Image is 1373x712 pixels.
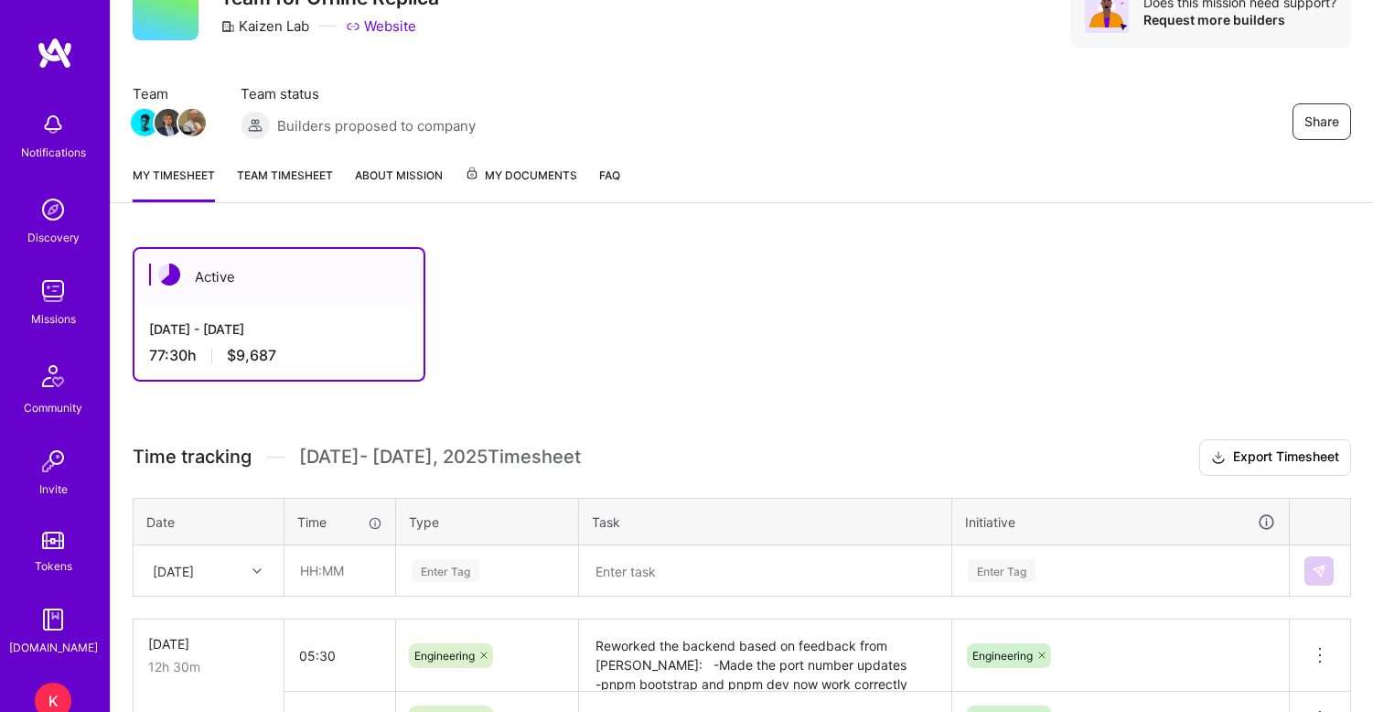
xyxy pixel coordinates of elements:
[227,346,276,365] span: $9,687
[35,556,72,576] div: Tokens
[252,566,262,576] i: icon Chevron
[153,561,194,580] div: [DATE]
[346,16,416,36] a: Website
[24,398,82,417] div: Community
[134,249,424,305] div: Active
[241,111,270,140] img: Builders proposed to company
[31,309,76,329] div: Missions
[284,631,395,680] input: HH:MM
[149,346,409,365] div: 77:30 h
[31,354,75,398] img: Community
[465,166,577,202] a: My Documents
[178,109,206,136] img: Team Member Avatar
[133,446,252,469] span: Time tracking
[285,546,394,595] input: HH:MM
[35,601,71,638] img: guide book
[599,166,620,202] a: FAQ
[27,228,80,247] div: Discovery
[579,498,952,545] th: Task
[1304,113,1339,131] span: Share
[972,649,1033,663] span: Engineering
[237,166,333,202] a: Team timesheet
[9,638,98,657] div: [DOMAIN_NAME]
[39,480,68,499] div: Invite
[21,143,86,162] div: Notifications
[158,264,180,286] img: Active
[35,191,71,228] img: discovery
[1312,564,1326,578] img: Submit
[1199,439,1351,476] button: Export Timesheet
[414,649,475,663] span: Engineering
[35,273,71,309] img: teamwork
[42,532,64,549] img: tokens
[148,634,269,653] div: [DATE]
[581,621,949,690] textarea: Reworked the backend based on feedback from [PERSON_NAME]: -Made the port number updates -pnpm bo...
[1211,448,1226,468] i: icon Download
[131,109,158,136] img: Team Member Avatar
[968,556,1035,585] div: Enter Tag
[396,498,579,545] th: Type
[149,319,409,339] div: [DATE] - [DATE]
[156,107,180,138] a: Team Member Avatar
[180,107,204,138] a: Team Member Avatar
[465,166,577,186] span: My Documents
[155,109,182,136] img: Team Member Avatar
[133,84,204,103] span: Team
[355,166,443,202] a: About Mission
[148,657,269,676] div: 12h 30m
[241,84,476,103] span: Team status
[965,512,1276,533] div: Initiative
[297,512,382,532] div: Time
[37,37,73,70] img: logo
[277,116,476,135] span: Builders proposed to company
[1293,103,1351,140] button: Share
[134,498,284,545] th: Date
[412,556,479,585] div: Enter Tag
[1143,11,1336,28] div: Request more builders
[133,107,156,138] a: Team Member Avatar
[133,166,215,202] a: My timesheet
[220,16,309,36] div: Kaizen Lab
[220,19,235,34] i: icon CompanyGray
[299,446,581,469] span: [DATE] - [DATE] , 2025 Timesheet
[35,443,71,480] img: Invite
[35,106,71,143] img: bell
